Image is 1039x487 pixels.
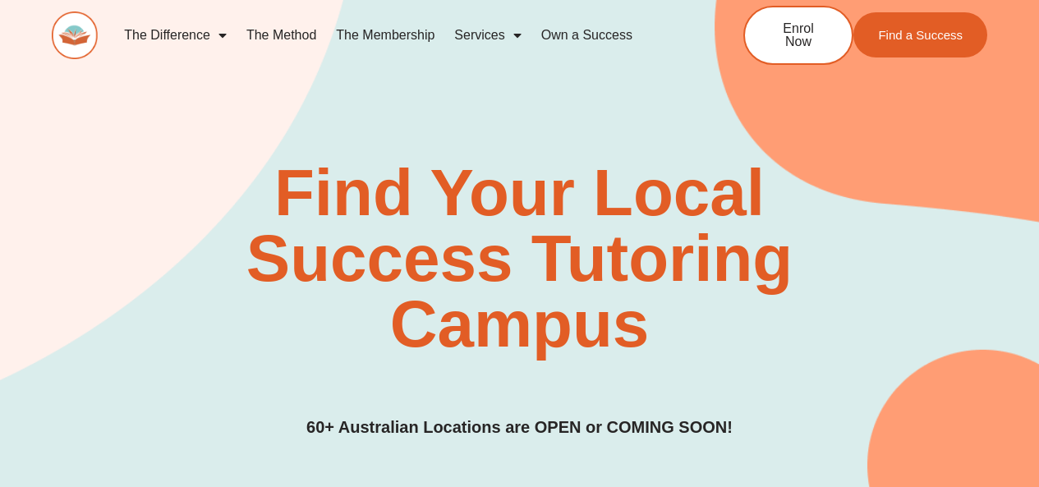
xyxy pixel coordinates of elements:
a: Own a Success [531,16,642,54]
a: Services [444,16,531,54]
h3: 60+ Australian Locations are OPEN or COMING SOON! [306,415,733,440]
a: Enrol Now [743,6,853,65]
a: The Method [237,16,326,54]
nav: Menu [114,16,689,54]
span: Enrol Now [770,22,827,48]
a: The Difference [114,16,237,54]
h2: Find Your Local Success Tutoring Campus [150,160,889,357]
span: Find a Success [878,29,963,41]
a: Find a Success [853,12,987,57]
a: The Membership [326,16,444,54]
